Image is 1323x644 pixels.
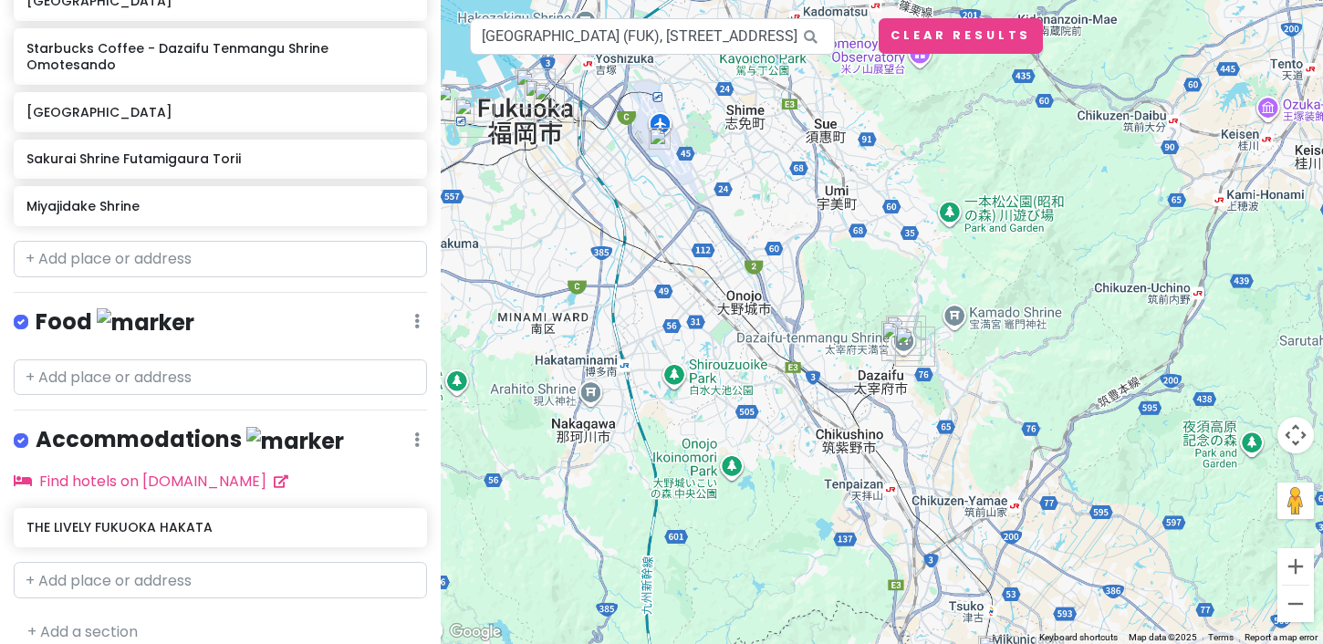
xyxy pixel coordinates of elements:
input: + Add place or address [14,562,427,598]
h4: Accommodations [36,425,344,455]
img: marker [97,308,194,337]
div: Boathouse Ohori Park [434,84,474,124]
button: Clear Results [879,18,1043,54]
h6: Miyajidake Shrine [26,198,414,214]
img: marker [246,427,344,455]
button: Keyboard shortcuts [1039,631,1118,644]
div: Food Stalls (Yatai) [525,79,565,119]
span: Map data ©2025 [1129,632,1197,642]
button: Map camera controls [1277,417,1314,453]
h6: Sakurai Shrine Futamigaura Torii [26,151,414,167]
h6: THE LIVELY FUKUOKA HAKATA [26,519,414,535]
input: Search a place [470,18,835,55]
h6: Starbucks Coffee - Dazaifu Tenmangu Shrine Omotesando [26,40,414,73]
img: Google [445,620,505,644]
input: + Add place or address [14,359,427,396]
div: CANAL CITY HAKATA [534,83,574,123]
div: Dazaifu-tenmangu Shrine [886,316,926,356]
button: Drag Pegman onto the map to open Street View [1277,483,1314,519]
button: Zoom in [1277,548,1314,585]
div: Fukuoka Castle Ruins [454,98,495,138]
div: THE LIVELY FUKUOKA HAKATA [516,68,556,109]
a: Open this area in Google Maps (opens a new window) [445,620,505,644]
a: + Add a section [27,621,138,642]
a: Report a map error [1245,632,1318,642]
div: Starbucks Coffee - Dazaifu Tenmangu Shrine Omotesando [881,321,922,361]
h4: Food [36,307,194,338]
h6: [GEOGRAPHIC_DATA] [26,104,414,120]
a: Find hotels on [DOMAIN_NAME] [14,471,288,492]
button: Zoom out [1277,586,1314,622]
a: Terms (opens in new tab) [1208,632,1234,642]
input: + Add place or address [14,241,427,277]
div: Kyushu National Museum [895,327,935,367]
